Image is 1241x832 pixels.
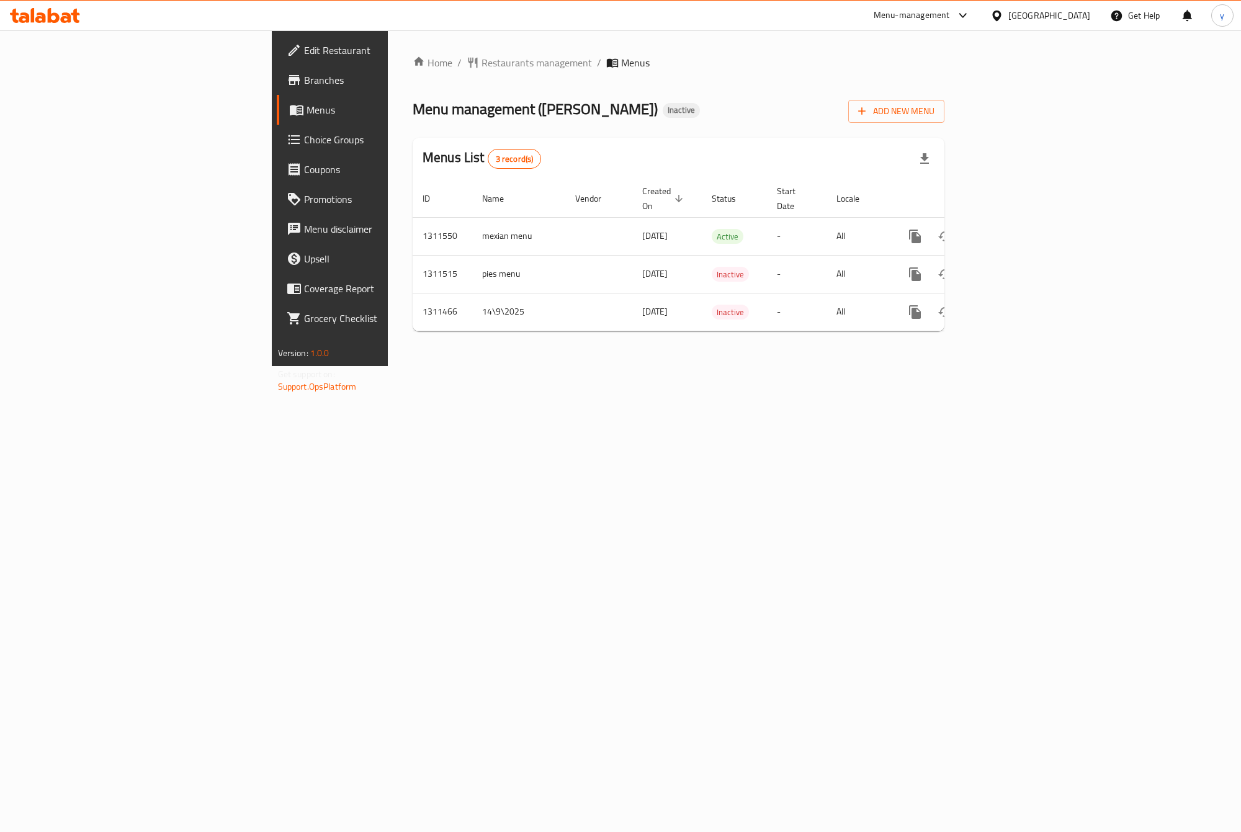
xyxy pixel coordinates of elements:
span: [DATE] [642,303,668,320]
div: [GEOGRAPHIC_DATA] [1008,9,1090,22]
div: Active [712,229,743,244]
span: y [1220,9,1224,22]
a: Branches [277,65,479,95]
td: All [827,217,890,255]
span: Menus [307,102,469,117]
span: Coverage Report [304,281,469,296]
span: Choice Groups [304,132,469,147]
li: / [597,55,601,70]
span: 3 record(s) [488,153,541,165]
span: Locale [836,191,876,206]
span: Grocery Checklist [304,311,469,326]
td: 14\9\2025 [472,293,565,331]
nav: breadcrumb [413,55,944,70]
div: Inactive [663,103,700,118]
span: Status [712,191,752,206]
h2: Menus List [423,148,541,169]
span: Branches [304,73,469,87]
span: Vendor [575,191,617,206]
span: Inactive [712,305,749,320]
span: Get support on: [278,366,335,382]
a: Coverage Report [277,274,479,303]
span: [DATE] [642,228,668,244]
button: Add New Menu [848,100,944,123]
table: enhanced table [413,180,1029,331]
td: All [827,293,890,331]
span: Active [712,230,743,244]
button: more [900,221,930,251]
span: ID [423,191,446,206]
a: Upsell [277,244,479,274]
button: more [900,259,930,289]
a: Support.OpsPlatform [278,378,357,395]
span: Version: [278,345,308,361]
span: Edit Restaurant [304,43,469,58]
span: Menu management ( [PERSON_NAME] ) [413,95,658,123]
th: Actions [890,180,1029,218]
span: Name [482,191,520,206]
span: Inactive [663,105,700,115]
a: Coupons [277,154,479,184]
button: Change Status [930,297,960,327]
span: 1.0.0 [310,345,329,361]
span: Menus [621,55,650,70]
td: - [767,217,827,255]
button: more [900,297,930,327]
div: Export file [910,144,939,174]
a: Promotions [277,184,479,214]
td: pies menu [472,255,565,293]
a: Edit Restaurant [277,35,479,65]
span: Upsell [304,251,469,266]
span: Start Date [777,184,812,213]
span: Restaurants management [482,55,592,70]
span: Inactive [712,267,749,282]
span: Promotions [304,192,469,207]
span: Menu disclaimer [304,221,469,236]
a: Grocery Checklist [277,303,479,333]
span: [DATE] [642,266,668,282]
td: mexian menu [472,217,565,255]
td: All [827,255,890,293]
span: Coupons [304,162,469,177]
a: Menu disclaimer [277,214,479,244]
a: Choice Groups [277,125,479,154]
span: Add New Menu [858,104,934,119]
td: - [767,293,827,331]
td: - [767,255,827,293]
div: Total records count [488,149,542,169]
div: Menu-management [874,8,950,23]
a: Restaurants management [467,55,592,70]
span: Created On [642,184,687,213]
button: Change Status [930,259,960,289]
a: Menus [277,95,479,125]
button: Change Status [930,221,960,251]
